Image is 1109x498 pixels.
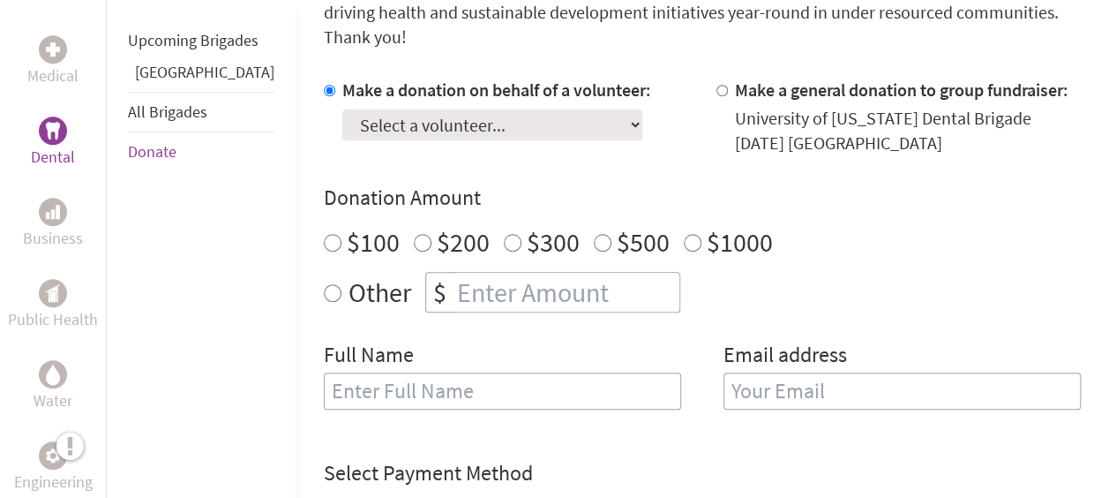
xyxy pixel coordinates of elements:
[46,364,60,384] img: Water
[347,225,400,259] label: $100
[8,307,98,332] p: Public Health
[39,279,67,307] div: Public Health
[39,117,67,145] div: Dental
[8,279,98,332] a: Public HealthPublic Health
[46,205,60,219] img: Business
[723,341,847,373] label: Email address
[527,225,580,259] label: $300
[324,373,681,410] input: Enter Full Name
[348,272,411,313] label: Other
[128,92,274,132] li: All Brigades
[437,225,490,259] label: $200
[453,273,679,312] input: Enter Amount
[14,441,93,494] a: EngineeringEngineering
[324,184,1081,212] h4: Donation Amount
[46,42,60,57] img: Medical
[324,341,414,373] label: Full Name
[39,198,67,226] div: Business
[426,273,453,312] div: $
[39,441,67,470] div: Engineering
[135,62,274,82] a: [GEOGRAPHIC_DATA]
[342,79,651,101] label: Make a donation on behalf of a volunteer:
[31,117,75,170] a: DentalDental
[128,21,274,60] li: Upcoming Brigades
[723,373,1081,410] input: Your Email
[617,225,670,259] label: $500
[128,60,274,92] li: Guatemala
[707,225,773,259] label: $1000
[735,106,1081,155] div: University of [US_STATE] Dental Brigade [DATE] [GEOGRAPHIC_DATA]
[46,284,60,302] img: Public Health
[34,360,72,413] a: WaterWater
[128,30,259,50] a: Upcoming Brigades
[34,389,72,413] p: Water
[46,449,60,463] img: Engineering
[23,198,83,251] a: BusinessBusiness
[735,79,1068,101] label: Make a general donation to group fundraiser:
[27,35,79,88] a: MedicalMedical
[128,102,207,122] a: All Brigades
[128,132,274,171] li: Donate
[23,226,83,251] p: Business
[39,35,67,64] div: Medical
[31,145,75,170] p: Dental
[46,122,60,139] img: Dental
[27,64,79,88] p: Medical
[39,360,67,389] div: Water
[324,459,1081,487] h4: Select Payment Method
[128,141,176,162] a: Donate
[14,470,93,494] p: Engineering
